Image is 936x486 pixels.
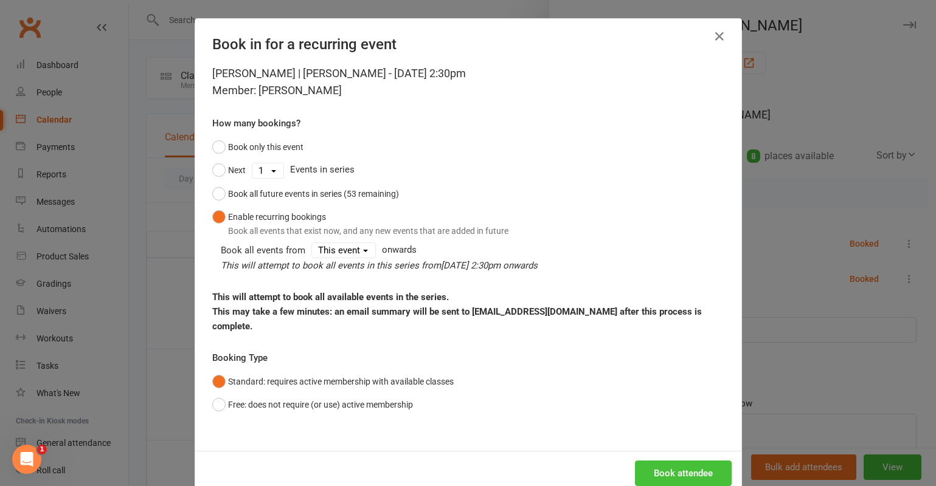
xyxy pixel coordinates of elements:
button: Standard: requires active membership with available classes [212,370,454,393]
span: [DATE] 2:30pm [441,260,501,271]
div: [PERSON_NAME] | [PERSON_NAME] - [DATE] 2:30pm Member: [PERSON_NAME] [212,65,724,99]
button: Next [212,159,246,182]
div: This will attempt to book all events in this series from onwards [221,258,724,273]
button: Enable recurring bookingsBook all events that exist now, and any new events that are added in future [212,205,508,242]
div: Book all events that exist now, and any new events that are added in future [228,224,508,238]
strong: This will attempt to book all available events in the series. [212,292,449,303]
label: Booking Type [212,351,268,365]
button: Free: does not require (or use) active membership [212,393,413,416]
h4: Book in for a recurring event [212,36,724,53]
div: onwards [221,242,724,273]
label: How many bookings? [212,116,300,131]
span: 1 [37,445,47,454]
button: Book attendee [635,460,732,486]
div: Events in series [212,159,724,182]
iframe: Intercom live chat [12,445,41,474]
button: Book only this event [212,135,303,159]
button: Book all future events in series (53 remaining) [212,182,399,205]
button: Close [710,27,729,46]
strong: This may take a few minutes: an email summary will be sent to [EMAIL_ADDRESS][DOMAIN_NAME] after ... [212,306,702,332]
div: Book all events from [221,243,305,258]
div: Book all future events in series (53 remaining) [228,187,399,200]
